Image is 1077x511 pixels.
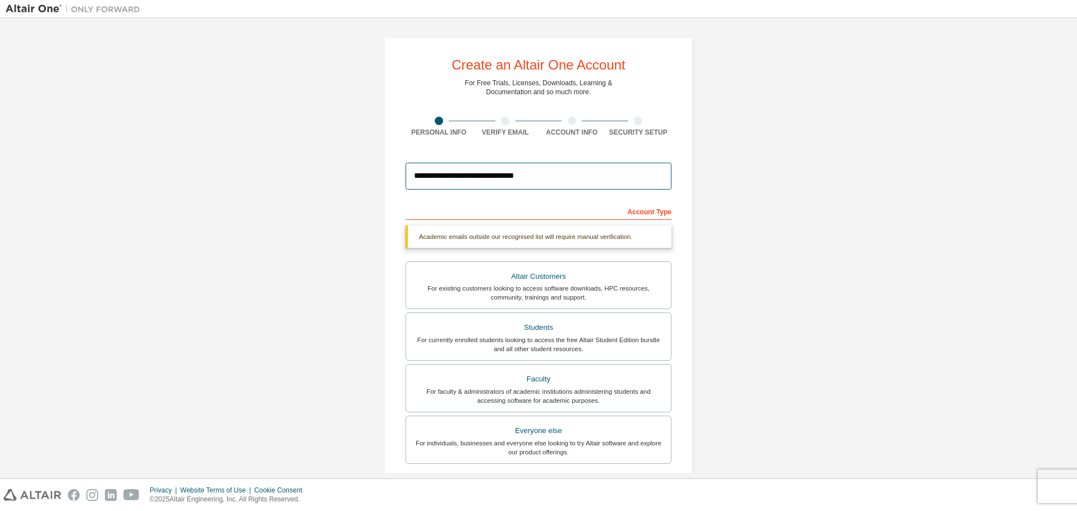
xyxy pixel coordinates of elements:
div: Security Setup [605,128,672,137]
img: facebook.svg [68,489,80,501]
img: linkedin.svg [105,489,117,501]
div: Personal Info [406,128,472,137]
div: Account Type [406,202,671,220]
div: Create an Altair One Account [452,58,625,72]
div: For Free Trials, Licenses, Downloads, Learning & Documentation and so much more. [465,79,613,96]
div: Faculty [413,371,664,387]
div: Everyone else [413,423,664,439]
img: instagram.svg [86,489,98,501]
img: Altair One [6,3,146,15]
div: Cookie Consent [254,486,309,495]
img: youtube.svg [123,489,140,501]
div: Account Info [538,128,605,137]
div: Verify Email [472,128,539,137]
div: Privacy [150,486,180,495]
div: Website Terms of Use [180,486,254,495]
div: For existing customers looking to access software downloads, HPC resources, community, trainings ... [413,284,664,302]
div: For currently enrolled students looking to access the free Altair Student Edition bundle and all ... [413,335,664,353]
div: For individuals, businesses and everyone else looking to try Altair software and explore our prod... [413,439,664,457]
div: Students [413,320,664,335]
p: © 2025 Altair Engineering, Inc. All Rights Reserved. [150,495,309,504]
div: Altair Customers [413,269,664,284]
div: For faculty & administrators of academic institutions administering students and accessing softwa... [413,387,664,405]
img: altair_logo.svg [3,489,61,501]
div: Academic emails outside our recognised list will require manual verification. [406,225,671,248]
